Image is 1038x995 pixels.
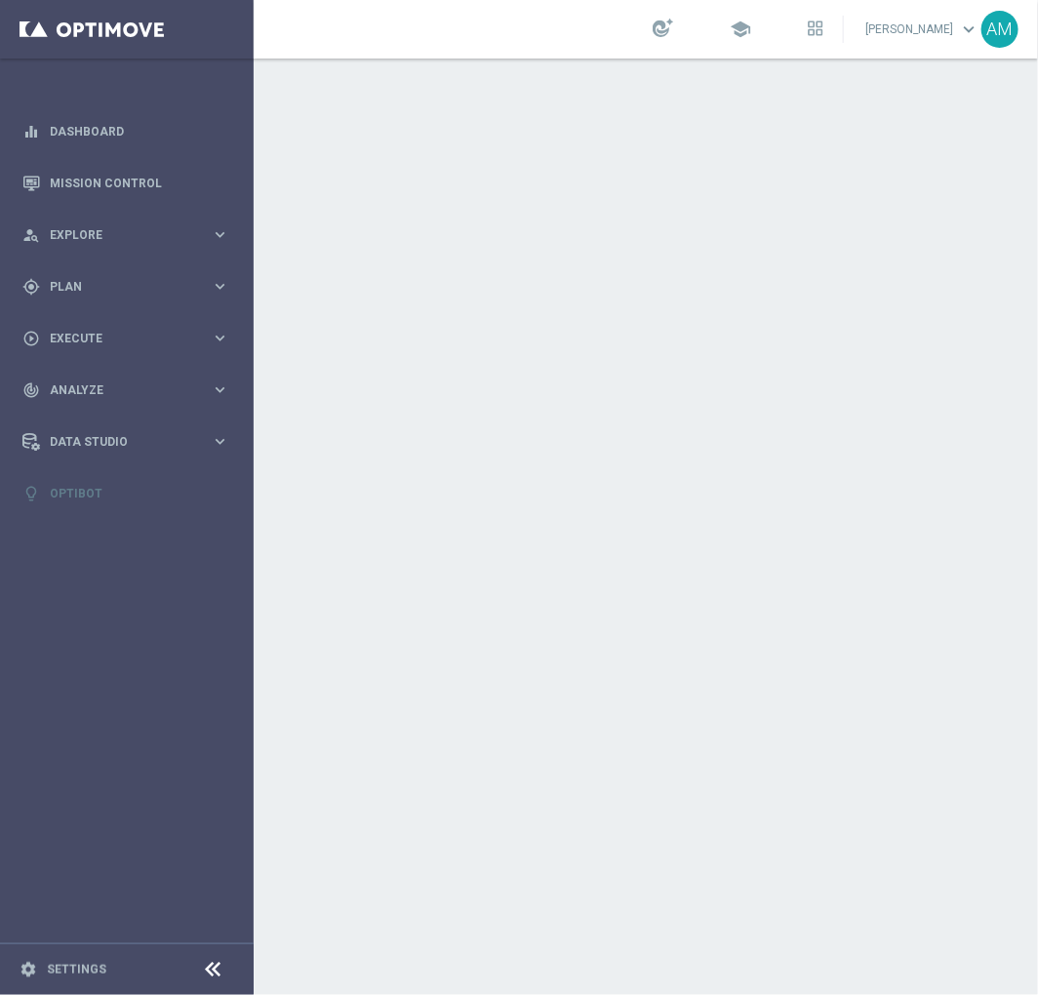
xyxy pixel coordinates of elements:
[21,434,230,450] button: Data Studio keyboard_arrow_right
[730,19,751,40] span: school
[22,157,229,209] div: Mission Control
[22,433,211,451] div: Data Studio
[22,226,40,244] i: person_search
[21,279,230,295] button: gps_fixed Plan keyboard_arrow_right
[21,382,230,398] button: track_changes Analyze keyboard_arrow_right
[50,333,211,344] span: Execute
[21,176,230,191] button: Mission Control
[50,229,211,241] span: Explore
[21,227,230,243] button: person_search Explore keyboard_arrow_right
[22,278,40,296] i: gps_fixed
[981,11,1018,48] div: AM
[20,961,37,978] i: settings
[50,436,211,448] span: Data Studio
[22,381,211,399] div: Analyze
[22,330,211,347] div: Execute
[22,467,229,519] div: Optibot
[22,123,40,140] i: equalizer
[22,485,40,502] i: lightbulb
[211,380,229,399] i: keyboard_arrow_right
[22,278,211,296] div: Plan
[47,964,106,975] a: Settings
[50,384,211,396] span: Analyze
[211,329,229,347] i: keyboard_arrow_right
[50,157,229,209] a: Mission Control
[22,330,40,347] i: play_circle_outline
[211,432,229,451] i: keyboard_arrow_right
[863,15,981,44] a: [PERSON_NAME]keyboard_arrow_down
[22,381,40,399] i: track_changes
[211,277,229,296] i: keyboard_arrow_right
[21,486,230,501] button: lightbulb Optibot
[21,124,230,139] button: equalizer Dashboard
[50,281,211,293] span: Plan
[22,226,211,244] div: Explore
[50,467,229,519] a: Optibot
[21,331,230,346] button: play_circle_outline Execute keyboard_arrow_right
[211,225,229,244] i: keyboard_arrow_right
[958,19,979,40] span: keyboard_arrow_down
[22,105,229,157] div: Dashboard
[50,105,229,157] a: Dashboard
